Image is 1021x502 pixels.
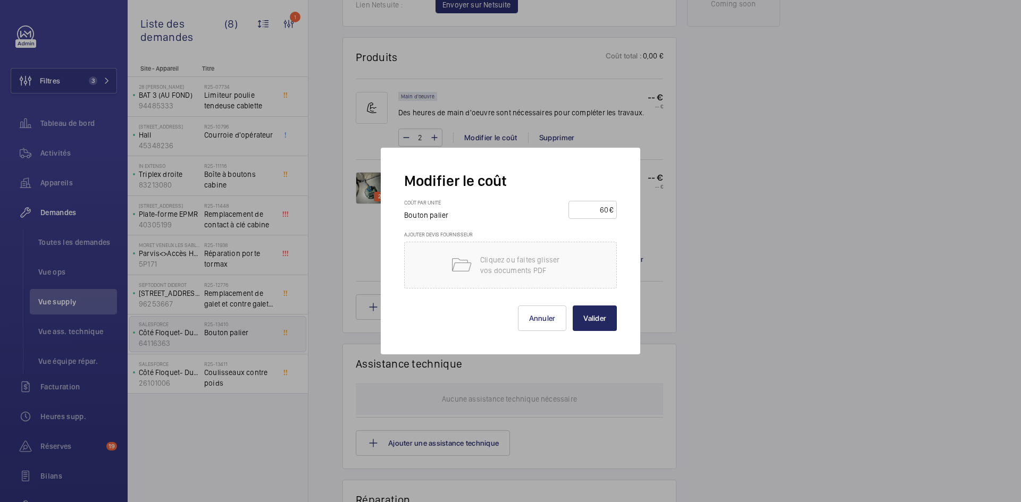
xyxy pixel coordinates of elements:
[404,199,459,210] h3: Coût par unité
[404,211,448,219] span: Bouton palier
[609,205,613,215] div: €
[573,305,617,331] button: Valider
[404,171,617,191] h2: Modifier le coût
[518,305,567,331] button: Annuler
[480,254,571,276] p: Cliquez ou faites glisser vos documents PDF
[572,201,609,218] input: --
[404,231,617,242] h3: Ajouter devis fournisseur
